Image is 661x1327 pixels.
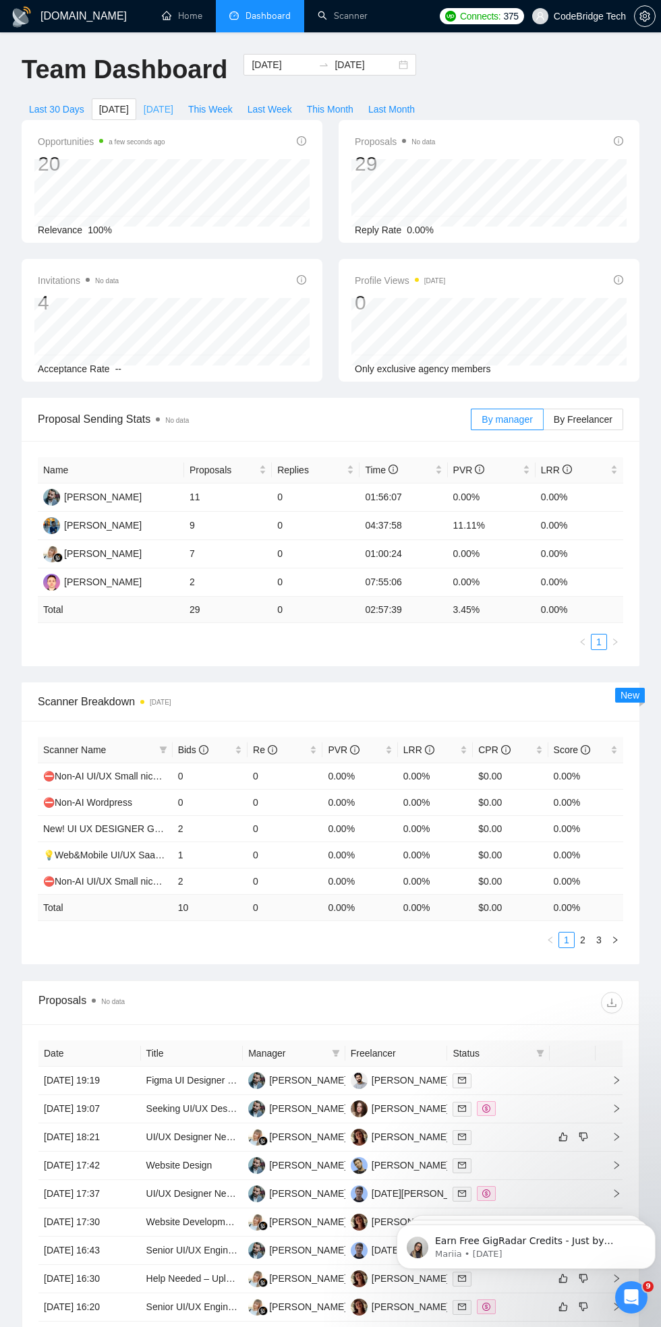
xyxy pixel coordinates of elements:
[64,546,142,561] div: [PERSON_NAME]
[355,134,435,150] span: Proposals
[365,465,397,475] span: Time
[548,894,623,920] td: 0.00 %
[184,457,272,483] th: Proposals
[534,1043,547,1063] span: filter
[64,490,142,504] div: [PERSON_NAME]
[269,1073,347,1088] div: [PERSON_NAME]
[350,745,360,755] span: info-circle
[372,1158,449,1173] div: [PERSON_NAME]
[575,634,591,650] button: left
[328,744,360,755] span: PVR
[38,1040,141,1067] th: Date
[536,512,623,540] td: 0.00%
[563,465,572,474] span: info-circle
[38,894,173,920] td: Total
[253,744,277,755] span: Re
[22,54,227,86] h1: Team Dashboard
[345,1040,448,1067] th: Freelancer
[252,57,313,72] input: Start date
[248,1159,347,1170] a: KK[PERSON_NAME]
[173,868,248,894] td: 2
[607,634,623,650] li: Next Page
[178,744,208,755] span: Bids
[541,465,572,475] span: LRR
[188,102,233,117] span: This Week
[248,1046,326,1061] span: Manager
[482,1104,490,1113] span: dollar
[351,1299,368,1316] img: AV
[558,1301,568,1312] span: like
[248,789,322,815] td: 0
[141,1095,243,1123] td: Seeking UI/UX Designer for support on improving our Web and Mobile Applications
[355,272,445,289] span: Profile Views
[575,1299,592,1315] button: dislike
[555,1129,571,1145] button: like
[448,597,536,623] td: 3.45 %
[602,997,622,1008] span: download
[501,745,511,755] span: info-circle
[473,763,548,789] td: $0.00
[398,789,473,815] td: 0.00%
[351,1157,368,1174] img: DK
[368,102,415,117] span: Last Month
[318,59,329,70] span: to
[351,1270,368,1287] img: AV
[634,11,656,22] a: setting
[360,597,447,623] td: 02:57:39
[592,933,606,947] a: 3
[156,740,170,760] span: filter
[575,933,590,947] a: 2
[398,894,473,920] td: 0.00 %
[43,876,306,887] a: ⛔Non-AI UI/UX Small niches 3 - NGO/Non-profit/sustainability
[554,744,590,755] span: Score
[453,465,485,475] span: PVR
[614,136,623,146] span: info-circle
[248,1185,265,1202] img: KK
[614,275,623,285] span: info-circle
[248,1244,347,1255] a: KK[PERSON_NAME]
[146,1301,242,1312] a: Senior UI/UX Engineer
[601,1104,621,1113] span: right
[43,576,142,587] a: YK[PERSON_NAME]
[243,1040,345,1067] th: Manager
[579,1301,588,1312] span: dislike
[44,52,248,64] p: Message from Mariia, sent 1d ago
[184,568,272,597] td: 2
[548,842,623,868] td: 0.00%
[318,10,368,22] a: searchScanner
[351,1074,449,1085] a: AT[PERSON_NAME]
[64,574,142,589] div: [PERSON_NAME]
[248,1074,347,1085] a: KK[PERSON_NAME]
[240,98,299,120] button: Last Week
[150,699,171,706] time: [DATE]
[38,411,471,427] span: Proposal Sending Stats
[269,1129,347,1144] div: [PERSON_NAME]
[173,815,248,842] td: 2
[546,936,554,944] span: left
[360,540,447,568] td: 01:00:24
[190,463,256,477] span: Proposals
[88,225,112,235] span: 100%
[542,932,558,948] li: Previous Page
[460,9,500,24] span: Connects:
[360,512,447,540] td: 04:37:58
[458,1189,466,1198] span: mail
[229,11,239,20] span: dashboard
[297,275,306,285] span: info-circle
[601,1075,621,1085] span: right
[355,290,445,316] div: 0
[43,744,106,755] span: Scanner Name
[607,932,623,948] li: Next Page
[558,932,575,948] li: 1
[268,745,277,755] span: info-circle
[607,634,623,650] button: right
[38,225,82,235] span: Relevance
[473,815,548,842] td: $0.00
[184,540,272,568] td: 7
[299,98,361,120] button: This Month
[246,10,291,22] span: Dashboard
[29,102,84,117] span: Last 30 Days
[351,1301,449,1311] a: AV[PERSON_NAME]
[558,1131,568,1142] span: like
[248,1129,265,1146] img: AK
